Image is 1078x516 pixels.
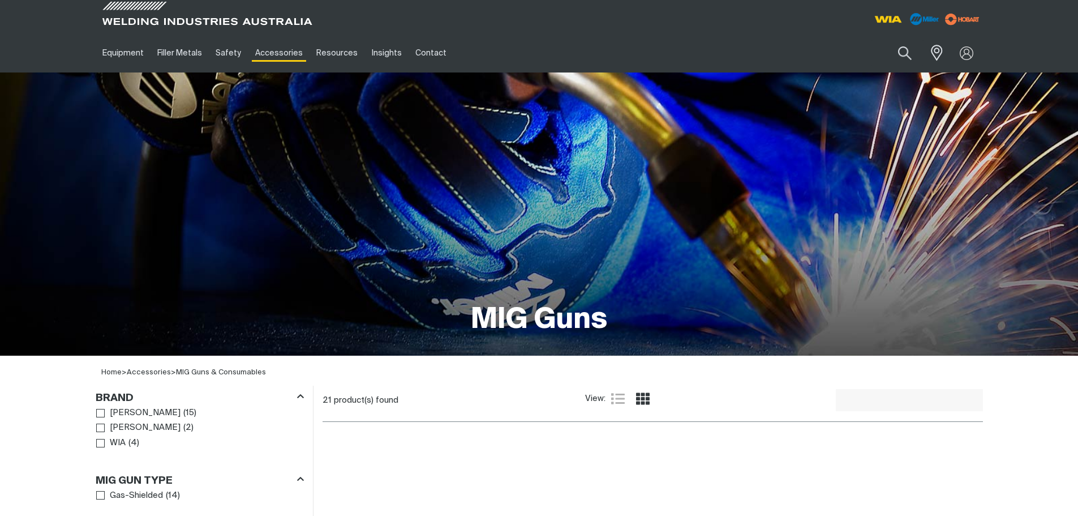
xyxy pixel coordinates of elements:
a: List view [611,392,625,406]
span: [PERSON_NAME] [110,407,181,420]
span: ( 2 ) [183,421,194,434]
a: [PERSON_NAME] [96,420,181,436]
span: > [122,369,127,376]
a: Filler Metals [151,33,209,73]
button: Search products [886,40,924,66]
span: ( 14 ) [166,489,180,502]
h1: MIG Guns [471,302,607,339]
a: Safety [209,33,248,73]
h3: MIG Gun Type [96,475,173,488]
div: MIG Gun Type [96,472,304,488]
input: Product name or item number... [871,40,924,66]
a: Accessories [127,369,171,376]
a: Home [101,369,122,376]
span: ( 15 ) [183,407,196,420]
a: Contact [409,33,453,73]
div: Brand [96,390,304,405]
a: Gas-Shielded [96,488,164,504]
ul: MIG Gun Type [96,488,303,504]
a: Insights [364,33,408,73]
section: Product list controls [323,386,983,415]
span: product(s) found [334,396,398,404]
a: [PERSON_NAME] [96,406,181,421]
a: Resources [310,33,364,73]
span: WIA [110,437,126,450]
a: MIG Guns & Consumables [176,369,266,376]
span: Gas-Shielded [110,489,163,502]
h3: Brand [96,392,134,405]
aside: Filters [96,386,304,504]
ul: Brand [96,406,303,451]
span: ( 4 ) [128,437,139,450]
nav: Main [96,33,761,73]
a: Accessories [248,33,310,73]
span: > [127,369,176,376]
img: miller [942,11,983,28]
a: Equipment [96,33,151,73]
span: View: [585,393,605,406]
span: [PERSON_NAME] [110,421,181,434]
a: WIA [96,436,126,451]
div: 21 [323,395,585,406]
